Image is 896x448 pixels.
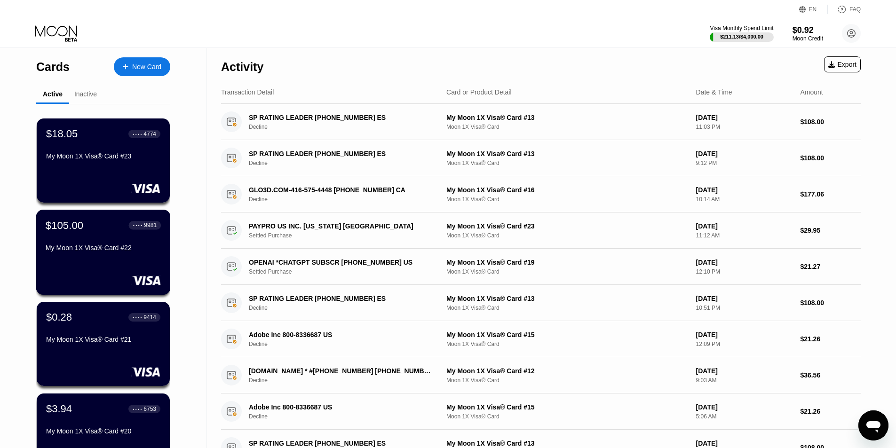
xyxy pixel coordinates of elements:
div: GLO3D.COM-416-575-4448 [PHONE_NUMBER] CA [249,186,431,194]
div: Moon 1X Visa® Card [446,377,689,384]
div: $108.00 [800,299,861,307]
div: My Moon 1X Visa® Card #19 [446,259,689,266]
div: 10:51 PM [696,305,793,311]
div: SP RATING LEADER [PHONE_NUMBER] ES [249,440,431,447]
div: Moon Credit [793,35,823,42]
div: 6753 [143,406,156,412]
div: [DOMAIN_NAME] * #[PHONE_NUMBER] [PHONE_NUMBER] USDeclineMy Moon 1X Visa® Card #12Moon 1X Visa® Ca... [221,357,861,393]
div: PAYPRO US INC. [US_STATE] [GEOGRAPHIC_DATA] [249,222,431,230]
div: SP RATING LEADER [PHONE_NUMBER] ESDeclineMy Moon 1X Visa® Card #13Moon 1X Visa® Card[DATE]9:12 PM... [221,140,861,176]
div: My Moon 1X Visa® Card #15 [446,403,689,411]
div: My Moon 1X Visa® Card #13 [446,440,689,447]
div: 9:12 PM [696,160,793,166]
div: New Card [114,57,170,76]
div: $21.26 [800,408,861,415]
div: My Moon 1X Visa® Card #21 [46,336,160,343]
div: Decline [249,305,445,311]
div: ● ● ● ● [133,133,142,135]
div: My Moon 1X Visa® Card #16 [446,186,689,194]
div: Inactive [74,90,97,98]
div: [DOMAIN_NAME] * #[PHONE_NUMBER] [PHONE_NUMBER] US [249,367,431,375]
div: Card or Product Detail [446,88,512,96]
div: Visa Monthly Spend Limit$211.13/$4,000.00 [710,25,773,42]
div: FAQ [849,6,861,13]
div: [DATE] [696,367,793,375]
div: Moon 1X Visa® Card [446,305,689,311]
div: [DATE] [696,403,793,411]
div: $0.28● ● ● ●9414My Moon 1X Visa® Card #21 [37,302,170,386]
div: [DATE] [696,295,793,302]
div: FAQ [828,5,861,14]
div: Export [824,56,861,72]
div: 12:09 PM [696,341,793,347]
div: [DATE] [696,222,793,230]
div: $18.05 [46,128,78,140]
div: New Card [132,63,161,71]
div: Moon 1X Visa® Card [446,124,689,130]
div: ● ● ● ● [133,224,143,227]
div: My Moon 1X Visa® Card #12 [446,367,689,375]
div: 9414 [143,314,156,321]
div: $211.13 / $4,000.00 [720,34,763,39]
div: Decline [249,124,445,130]
div: 9:03 AM [696,377,793,384]
div: My Moon 1X Visa® Card #23 [46,152,160,160]
div: 12:10 PM [696,268,793,275]
div: Transaction Detail [221,88,274,96]
div: Moon 1X Visa® Card [446,160,689,166]
div: OPENAI *CHATGPT SUBSCR [PHONE_NUMBER] USSettled PurchaseMy Moon 1X Visa® Card #19Moon 1X Visa® Ca... [221,249,861,285]
div: Active [43,90,63,98]
div: [DATE] [696,186,793,194]
div: Decline [249,377,445,384]
div: Moon 1X Visa® Card [446,232,689,239]
div: $36.56 [800,371,861,379]
div: 11:12 AM [696,232,793,239]
div: $21.27 [800,263,861,270]
div: EN [799,5,828,14]
div: $0.28 [46,311,72,323]
div: Settled Purchase [249,268,445,275]
div: $18.05● ● ● ●4774My Moon 1X Visa® Card #23 [37,118,170,203]
div: 11:03 PM [696,124,793,130]
div: Export [828,61,856,68]
div: My Moon 1X Visa® Card #20 [46,427,160,435]
div: EN [809,6,817,13]
iframe: Button to launch messaging window [858,410,888,440]
div: Decline [249,160,445,166]
div: OPENAI *CHATGPT SUBSCR [PHONE_NUMBER] US [249,259,431,266]
div: SP RATING LEADER [PHONE_NUMBER] ES [249,114,431,121]
div: SP RATING LEADER [PHONE_NUMBER] ESDeclineMy Moon 1X Visa® Card #13Moon 1X Visa® Card[DATE]10:51 P... [221,285,861,321]
div: Decline [249,413,445,420]
div: Adobe Inc 800-8336687 US [249,403,431,411]
div: Visa Monthly Spend Limit [710,25,773,31]
div: Activity [221,60,263,74]
div: SP RATING LEADER [PHONE_NUMBER] ES [249,295,431,302]
div: Decline [249,341,445,347]
div: ● ● ● ● [133,316,142,319]
div: My Moon 1X Visa® Card #13 [446,150,689,157]
div: My Moon 1X Visa® Card #13 [446,295,689,302]
div: [DATE] [696,114,793,121]
div: My Moon 1X Visa® Card #22 [46,244,161,252]
div: Moon 1X Visa® Card [446,341,689,347]
div: [DATE] [696,440,793,447]
div: My Moon 1X Visa® Card #13 [446,114,689,121]
div: $108.00 [800,154,861,162]
div: $29.95 [800,227,861,234]
div: $0.92Moon Credit [793,25,823,42]
div: ● ● ● ● [133,408,142,410]
div: $105.00● ● ● ●9981My Moon 1X Visa® Card #22 [37,210,170,294]
div: $105.00 [46,219,83,231]
div: Moon 1X Visa® Card [446,268,689,275]
div: 9981 [144,222,157,228]
div: Decline [249,196,445,203]
div: Moon 1X Visa® Card [446,196,689,203]
div: $177.06 [800,190,861,198]
div: 5:06 AM [696,413,793,420]
div: $0.92 [793,25,823,35]
div: $3.94 [46,403,72,415]
div: $108.00 [800,118,861,126]
div: [DATE] [696,331,793,338]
